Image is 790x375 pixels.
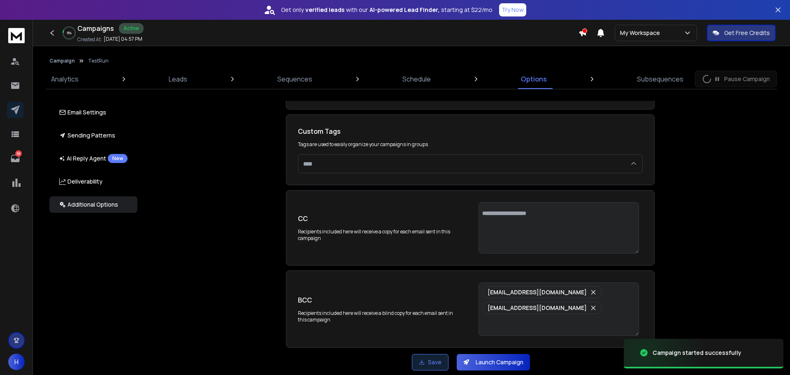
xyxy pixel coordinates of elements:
[724,29,770,37] p: Get Free Credits
[49,104,137,121] button: Email Settings
[104,36,142,42] p: [DATE] 04:57 PM
[59,108,106,116] p: Email Settings
[277,74,312,84] p: Sequences
[88,58,109,64] p: TestRun
[67,30,72,35] p: 8 %
[516,69,552,89] a: Options
[521,74,547,84] p: Options
[8,28,25,43] img: logo
[119,23,144,34] div: Active
[46,69,84,89] a: Analytics
[620,29,663,37] p: My Workspace
[305,6,344,14] strong: verified leads
[7,150,23,167] a: 58
[502,6,524,14] p: Try Now
[499,3,526,16] button: Try Now
[397,69,436,89] a: Schedule
[164,69,192,89] a: Leads
[707,25,776,41] button: Get Free Credits
[49,58,75,64] button: Campaign
[402,74,431,84] p: Schedule
[632,69,688,89] a: Subsequences
[653,349,741,357] div: Campaign started successfully
[281,6,493,14] p: Get only with our starting at $22/mo
[15,150,22,157] p: 58
[272,69,317,89] a: Sequences
[77,23,114,33] h1: Campaigns
[8,354,25,370] button: H
[77,36,102,43] p: Created At:
[169,74,187,84] p: Leads
[369,6,439,14] strong: AI-powered Lead Finder,
[637,74,683,84] p: Subsequences
[51,74,79,84] p: Analytics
